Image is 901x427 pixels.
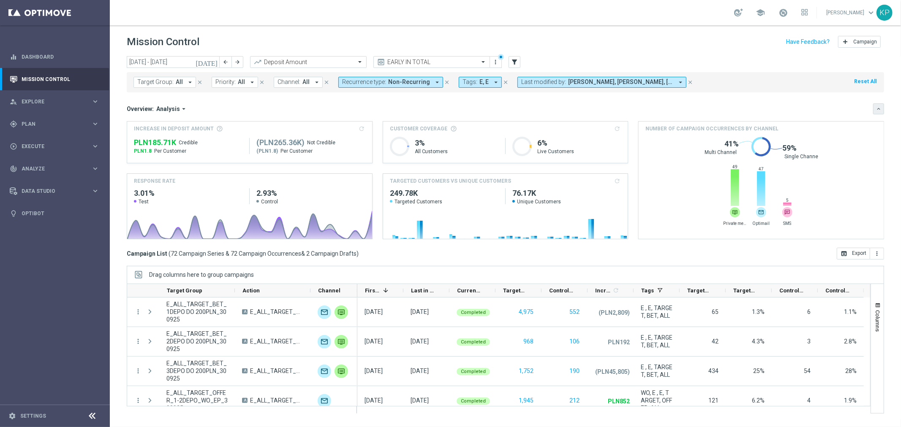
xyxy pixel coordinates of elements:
h2: 76,165 [512,188,621,198]
span: Customer Coverage [390,125,448,132]
div: There are unsaved changes [498,54,504,60]
i: keyboard_arrow_right [91,120,99,128]
div: lightbulb Optibot [9,210,100,217]
span: Explore [22,99,91,104]
div: Optimail [318,394,331,408]
div: Data Studio [10,187,91,195]
span: A [242,368,248,373]
span: E_ALL_TARGET_BET_1DEPO DO 200PLN_300925 [250,308,303,316]
span: Targeted Customers [390,198,498,205]
h1: 6% [537,138,621,148]
i: play_circle_outline [10,143,17,150]
span: First in Range [365,287,380,294]
span: Current Status [457,287,481,294]
span: All [238,78,245,86]
button: more_vert [134,338,142,345]
div: play_circle_outline Execute keyboard_arrow_right [9,143,100,150]
div: Plan [10,120,91,128]
i: close [259,79,265,85]
span: E_ALL_TARGET_BET_1DEPO DO 200PLN_300925 [166,300,228,323]
div: Private message [335,365,348,378]
span: school [756,8,765,17]
span: 49 [730,164,740,170]
div: Optimail [318,365,331,378]
span: Drag columns here to group campaigns [149,271,254,278]
i: close [444,79,450,85]
span: Execute [22,144,91,149]
p: PLN192 [608,338,630,346]
colored-tag: Completed [457,308,490,316]
span: 72 Campaign Series & 72 Campaign Occurrences [171,250,301,257]
p: Live Customers [537,148,621,155]
span: Multi Channel [705,149,737,156]
button: add Campaign [838,36,881,48]
i: gps_fixed [10,120,17,128]
span: Non-Recurring [388,78,430,86]
span: 25% [753,368,765,374]
span: Control [261,198,278,205]
img: Optimail [318,335,331,349]
a: Mission Control [22,68,99,90]
span: 1.1% [844,308,857,315]
div: Analyze [10,165,91,173]
span: All [302,78,310,86]
span: A [242,309,248,314]
div: 30 Sep 2025, Tuesday [411,397,429,404]
span: Completed [461,369,486,374]
i: keyboard_arrow_right [91,97,99,105]
span: Completed [461,398,486,404]
span: 434 [708,368,719,374]
span: Analyze [22,166,91,171]
span: 41% [724,139,739,149]
span: Control Responders [779,287,803,294]
span: 4 [807,397,811,404]
h2: 2.93% [256,188,365,198]
button: equalizer Dashboard [9,54,100,60]
span: Control Customers [549,287,573,294]
i: arrow_drop_down [186,78,194,86]
div: Optimail [318,305,331,319]
i: settings [8,412,16,420]
i: arrow_drop_down [677,78,684,86]
button: gps_fixed Plan keyboard_arrow_right [9,121,100,127]
i: arrow_forward [234,59,240,65]
span: Campaign [853,39,877,45]
button: person_search Explore keyboard_arrow_right [9,98,100,105]
button: Tags: E, E arrow_drop_down [459,77,502,88]
i: lightbulb [10,210,17,217]
div: 30 Sep 2025, Tuesday [411,367,429,375]
span: Last in Range [411,287,435,294]
span: Increase [595,287,611,294]
h4: TARGETED CUSTOMERS VS UNIQUE CUSTOMERS [390,177,512,185]
button: Last modified by: [PERSON_NAME], [PERSON_NAME], [PERSON_NAME] arrow_drop_down [517,77,686,88]
span: Action [242,287,260,294]
span: Channel: [278,78,300,86]
i: arrow_drop_down [248,78,256,86]
h4: Response Rate [134,177,175,185]
a: Settings [20,413,46,419]
span: Tags [641,287,654,294]
span: 1.9% [844,397,857,404]
colored-tag: Completed [457,338,490,346]
span: 54 [804,368,811,374]
button: Channel: All arrow_drop_down [274,77,323,88]
span: Analysis [156,105,180,113]
i: keyboard_arrow_right [91,142,99,150]
button: 1,752 [518,366,534,376]
span: A [242,339,248,344]
span: Increase In Deposit Amount [134,125,214,132]
button: arrow_forward [231,56,243,68]
span: 2.8% [844,338,857,345]
span: E , E, TARGET, BET, ALL [641,334,672,349]
button: more_vert [134,308,142,316]
input: Select date range [127,56,220,68]
h2: 3.01% [134,188,242,198]
span: 47 [757,166,766,172]
a: Optibot [22,202,99,224]
div: 30 Sep 2025, Tuesday [365,397,383,404]
i: refresh [612,287,619,294]
div: Row Groups [149,271,254,278]
div: Explore [10,98,91,105]
span: SMS [776,221,799,226]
